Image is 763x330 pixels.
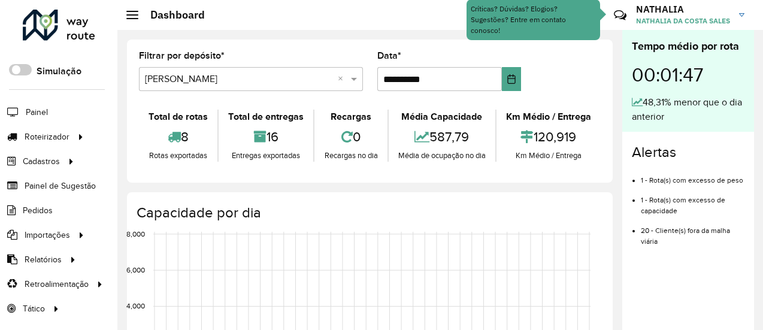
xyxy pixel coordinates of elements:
[632,144,744,161] h4: Alertas
[499,124,598,150] div: 120,919
[23,155,60,168] span: Cadastros
[502,67,521,91] button: Choose Date
[392,110,492,124] div: Média Capacidade
[25,278,89,290] span: Retroalimentação
[222,110,310,124] div: Total de entregas
[632,38,744,55] div: Tempo médio por rota
[636,16,730,26] span: NATHALIA DA COSTA SALES
[23,302,45,315] span: Tático
[317,110,384,124] div: Recargas
[138,8,205,22] h2: Dashboard
[641,166,744,186] li: 1 - Rota(s) com excesso de peso
[632,55,744,95] div: 00:01:47
[636,4,730,15] h3: NATHALIA
[499,150,598,162] div: Km Médio / Entrega
[25,180,96,192] span: Painel de Sugestão
[139,49,225,63] label: Filtrar por depósito
[317,124,384,150] div: 0
[126,302,145,310] text: 4,000
[25,131,69,143] span: Roteirizador
[377,49,401,63] label: Data
[25,229,70,241] span: Importações
[317,150,384,162] div: Recargas no dia
[607,2,633,28] a: Contato Rápido
[137,204,601,222] h4: Capacidade por dia
[142,150,214,162] div: Rotas exportadas
[142,124,214,150] div: 8
[392,124,492,150] div: 587,79
[338,72,348,86] span: Clear all
[392,150,492,162] div: Média de ocupação no dia
[222,150,310,162] div: Entregas exportadas
[25,253,62,266] span: Relatórios
[222,124,310,150] div: 16
[23,204,53,217] span: Pedidos
[142,110,214,124] div: Total de rotas
[126,266,145,274] text: 6,000
[37,64,81,78] label: Simulação
[641,186,744,216] li: 1 - Rota(s) com excesso de capacidade
[641,216,744,247] li: 20 - Cliente(s) fora da malha viária
[126,230,145,238] text: 8,000
[632,95,744,124] div: 48,31% menor que o dia anterior
[26,106,48,119] span: Painel
[499,110,598,124] div: Km Médio / Entrega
